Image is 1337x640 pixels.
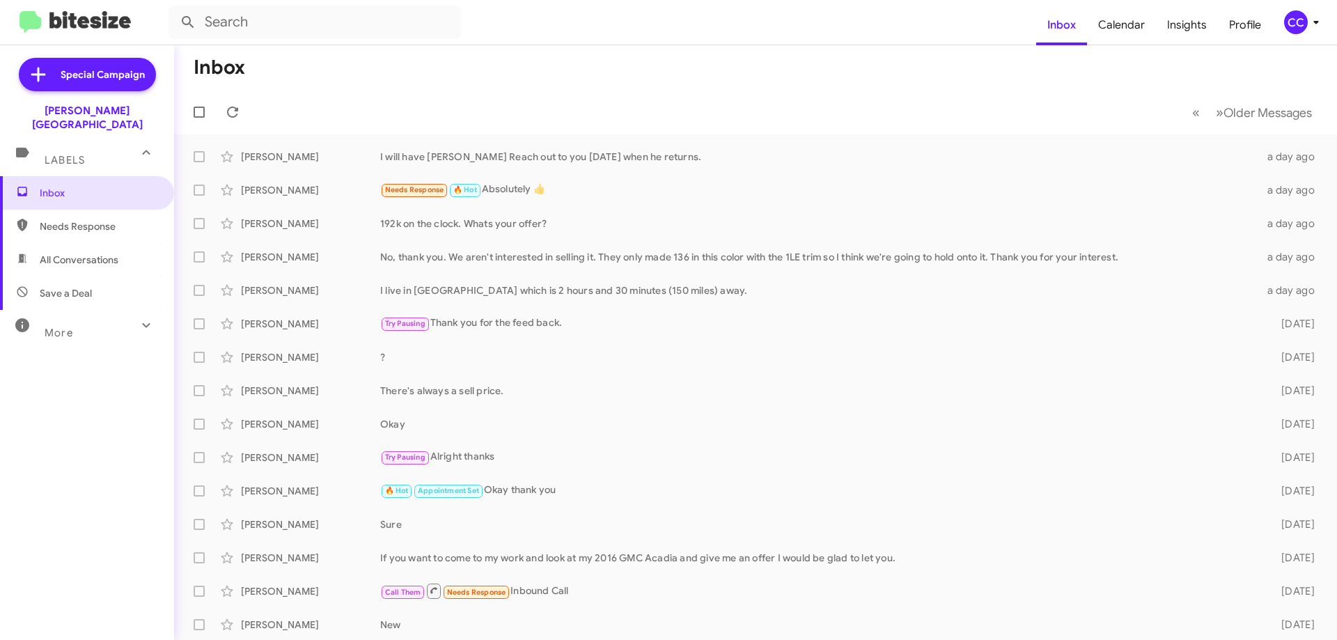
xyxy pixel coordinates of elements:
div: No, thank you. We aren't interested in selling it. They only made 136 in this color with the 1LE ... [380,250,1259,264]
button: Next [1207,98,1320,127]
div: [DATE] [1259,317,1326,331]
div: [DATE] [1259,618,1326,632]
span: Special Campaign [61,68,145,81]
button: Previous [1184,98,1208,127]
span: Try Pausing [385,319,425,328]
div: Inbound Call [380,582,1259,600]
div: I live in [GEOGRAPHIC_DATA] which is 2 hours and 30 minutes (150 miles) away. [380,283,1259,297]
div: [PERSON_NAME] [241,517,380,531]
div: [DATE] [1259,417,1326,431]
span: Appointment Set [418,486,479,495]
div: If you want to come to my work and look at my 2016 GMC Acadia and give me an offer I would be gla... [380,551,1259,565]
div: [PERSON_NAME] [241,250,380,264]
div: [DATE] [1259,384,1326,398]
div: [PERSON_NAME] [241,484,380,498]
div: a day ago [1259,183,1326,197]
div: ? [380,350,1259,364]
div: [PERSON_NAME] [241,584,380,598]
div: [PERSON_NAME] [241,150,380,164]
span: More [45,327,73,339]
div: 192k on the clock. Whats your offer? [380,217,1259,231]
div: [DATE] [1259,584,1326,598]
div: a day ago [1259,250,1326,264]
div: CC [1284,10,1308,34]
span: 🔥 Hot [453,185,477,194]
div: [PERSON_NAME] [241,183,380,197]
div: [PERSON_NAME] [241,551,380,565]
div: a day ago [1259,283,1326,297]
a: Special Campaign [19,58,156,91]
span: All Conversations [40,253,118,267]
div: Okay thank you [380,483,1259,499]
a: Insights [1156,5,1218,45]
div: [DATE] [1259,350,1326,364]
div: [PERSON_NAME] [241,384,380,398]
span: Older Messages [1223,105,1312,120]
div: [DATE] [1259,517,1326,531]
div: There's always a sell price. [380,384,1259,398]
div: [DATE] [1259,551,1326,565]
div: [PERSON_NAME] [241,350,380,364]
a: Calendar [1087,5,1156,45]
div: [PERSON_NAME] [241,217,380,231]
span: Needs Response [447,588,506,597]
span: Inbox [40,186,158,200]
div: Okay [380,417,1259,431]
div: Thank you for the feed back. [380,315,1259,331]
div: [PERSON_NAME] [241,618,380,632]
span: Needs Response [385,185,444,194]
div: [PERSON_NAME] [241,283,380,297]
div: Sure [380,517,1259,531]
span: « [1192,104,1200,121]
div: Alright thanks [380,449,1259,465]
div: a day ago [1259,217,1326,231]
div: [PERSON_NAME] [241,317,380,331]
div: [PERSON_NAME] [241,417,380,431]
span: Try Pausing [385,453,425,462]
span: Needs Response [40,219,158,233]
span: 🔥 Hot [385,486,409,495]
div: [PERSON_NAME] [241,451,380,465]
span: Labels [45,154,85,166]
a: Profile [1218,5,1272,45]
span: » [1216,104,1223,121]
span: Call Them [385,588,421,597]
div: [DATE] [1259,484,1326,498]
span: Save a Deal [40,286,92,300]
a: Inbox [1036,5,1087,45]
div: I will have [PERSON_NAME] Reach out to you [DATE] when he returns. [380,150,1259,164]
h1: Inbox [194,56,245,79]
input: Search [169,6,461,39]
div: Absolutely 👍 [380,182,1259,198]
div: a day ago [1259,150,1326,164]
nav: Page navigation example [1184,98,1320,127]
button: CC [1272,10,1322,34]
div: New [380,618,1259,632]
div: [DATE] [1259,451,1326,465]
